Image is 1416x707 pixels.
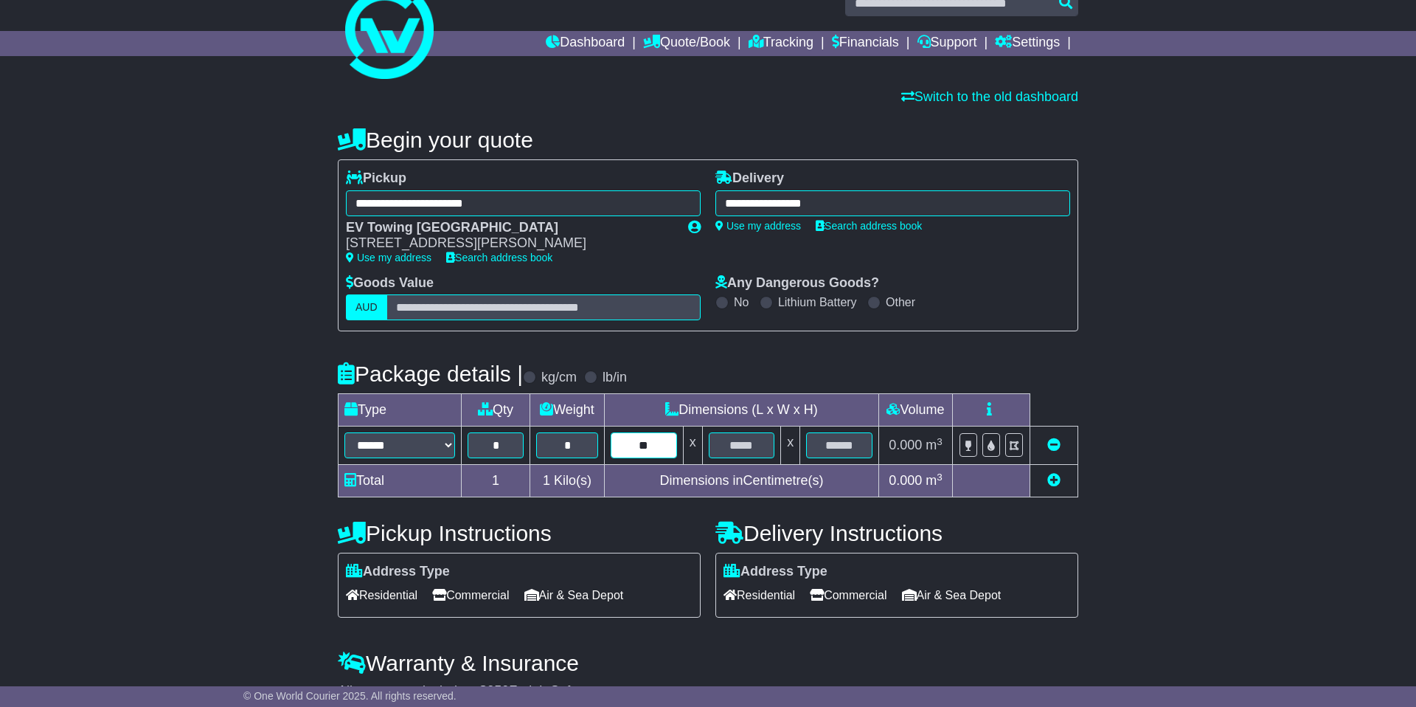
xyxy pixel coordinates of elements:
h4: Warranty & Insurance [338,651,1078,675]
td: Weight [530,394,605,427]
div: EV Towing [GEOGRAPHIC_DATA] [346,220,673,236]
a: Remove this item [1047,438,1061,452]
span: 0.000 [889,473,922,488]
a: Search address book [816,220,922,232]
span: 250 [487,683,509,698]
label: Pickup [346,170,406,187]
a: Tracking [749,31,813,56]
span: 0.000 [889,438,922,452]
div: All our quotes include a $ FreightSafe warranty. [338,683,1078,700]
span: Air & Sea Depot [524,584,624,607]
h4: Package details | [338,362,523,386]
span: Residential [723,584,795,607]
a: Use my address [346,252,431,263]
td: Dimensions (L x W x H) [604,394,878,427]
span: m [926,473,943,488]
h4: Delivery Instructions [715,521,1078,545]
span: Commercial [432,584,509,607]
td: Kilo(s) [530,465,605,497]
span: Air & Sea Depot [902,584,1002,607]
label: AUD [346,294,387,320]
a: Financials [832,31,899,56]
h4: Pickup Instructions [338,521,701,545]
label: No [734,295,749,309]
a: Search address book [446,252,552,263]
a: Quote/Book [643,31,730,56]
label: Address Type [723,564,827,580]
span: Commercial [810,584,886,607]
td: Volume [878,394,952,427]
a: Add new item [1047,473,1061,488]
label: kg/cm [541,370,577,386]
a: Switch to the old dashboard [901,89,1078,104]
label: Address Type [346,564,450,580]
label: Other [886,295,915,309]
label: Any Dangerous Goods? [715,275,879,292]
sup: 3 [937,436,943,447]
span: © One World Courier 2025. All rights reserved. [243,690,457,702]
td: Total [339,465,462,497]
div: [STREET_ADDRESS][PERSON_NAME] [346,235,673,252]
sup: 3 [937,472,943,483]
span: Residential [346,584,417,607]
label: Lithium Battery [778,295,857,309]
td: 1 [462,465,530,497]
label: Goods Value [346,275,434,292]
label: lb/in [603,370,627,386]
a: Support [917,31,977,56]
span: 1 [543,473,550,488]
a: Dashboard [546,31,625,56]
td: x [683,427,702,465]
td: x [781,427,800,465]
td: Qty [462,394,530,427]
td: Type [339,394,462,427]
td: Dimensions in Centimetre(s) [604,465,878,497]
label: Delivery [715,170,784,187]
a: Settings [995,31,1060,56]
span: m [926,438,943,452]
a: Use my address [715,220,801,232]
h4: Begin your quote [338,128,1078,152]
